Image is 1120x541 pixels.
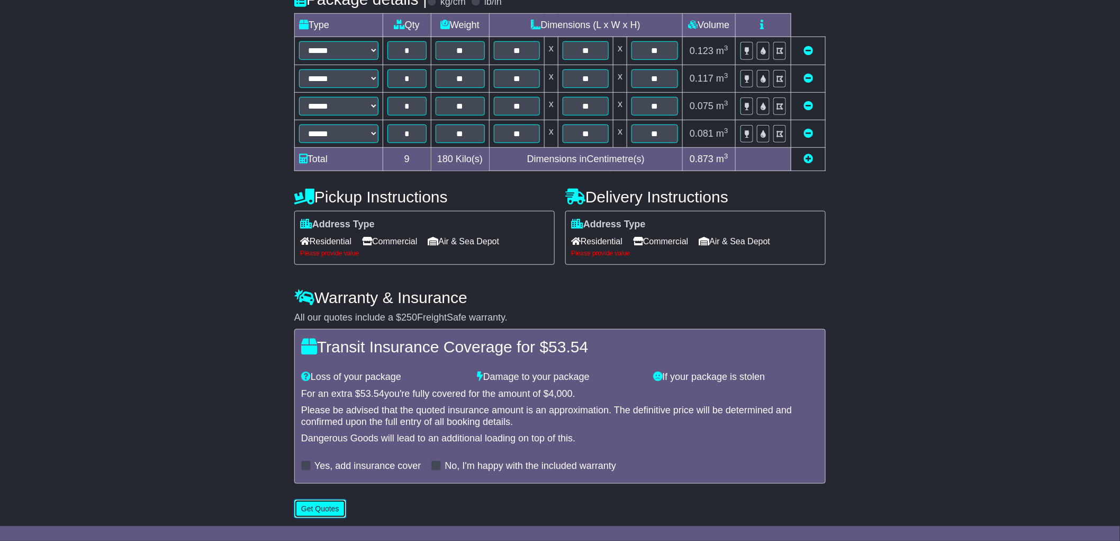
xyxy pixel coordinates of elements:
span: Residential [571,233,622,250]
a: Remove this item [803,73,813,84]
span: Commercial [362,233,417,250]
label: Address Type [571,219,646,230]
span: 180 [437,154,453,164]
div: For an extra $ you're fully covered for the amount of $ . [301,388,819,400]
a: Remove this item [803,128,813,139]
td: Qty [383,14,431,37]
span: m [716,154,728,164]
div: Dangerous Goods will lead to an additional loading on top of this. [301,433,819,445]
td: Dimensions (L x W x H) [489,14,682,37]
h4: Delivery Instructions [565,188,826,206]
button: Get Quotes [294,500,346,518]
sup: 3 [724,127,728,135]
span: 0.117 [690,73,713,84]
h4: Pickup Instructions [294,188,555,206]
span: m [716,73,728,84]
div: Please provide value [300,250,549,257]
sup: 3 [724,44,728,52]
div: Damage to your package [472,371,648,383]
span: 0.873 [690,154,713,164]
td: Type [295,14,383,37]
h4: Warranty & Insurance [294,289,826,306]
td: x [613,37,627,65]
div: All our quotes include a $ FreightSafe warranty. [294,312,826,324]
td: x [613,65,627,92]
div: If your package is stolen [648,371,824,383]
td: Dimensions in Centimetre(s) [489,148,682,171]
td: x [613,92,627,120]
td: x [613,120,627,148]
sup: 3 [724,72,728,79]
a: Remove this item [803,101,813,111]
td: x [545,120,558,148]
label: Address Type [300,219,375,230]
span: m [716,101,728,111]
td: Kilo(s) [431,148,489,171]
a: Remove this item [803,46,813,56]
span: Air & Sea Depot [699,233,771,250]
div: Please be advised that the quoted insurance amount is an approximation. The definitive price will... [301,405,819,428]
span: 53.54 [548,338,588,356]
td: 9 [383,148,431,171]
div: Loss of your package [296,371,472,383]
a: Add new item [803,154,813,164]
td: x [545,65,558,92]
td: Weight [431,14,489,37]
span: m [716,128,728,139]
span: m [716,46,728,56]
td: x [545,92,558,120]
sup: 3 [724,99,728,107]
span: 250 [401,312,417,323]
span: 4,000 [549,388,573,399]
span: 0.075 [690,101,713,111]
span: 0.123 [690,46,713,56]
span: Air & Sea Depot [428,233,500,250]
span: 0.081 [690,128,713,139]
label: Yes, add insurance cover [314,460,421,472]
span: Residential [300,233,351,250]
label: No, I'm happy with the included warranty [445,460,616,472]
h4: Transit Insurance Coverage for $ [301,338,819,356]
span: Commercial [633,233,688,250]
div: Please provide value [571,250,820,257]
td: Total [295,148,383,171]
td: Volume [682,14,735,37]
span: 53.54 [360,388,384,399]
sup: 3 [724,152,728,160]
td: x [545,37,558,65]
